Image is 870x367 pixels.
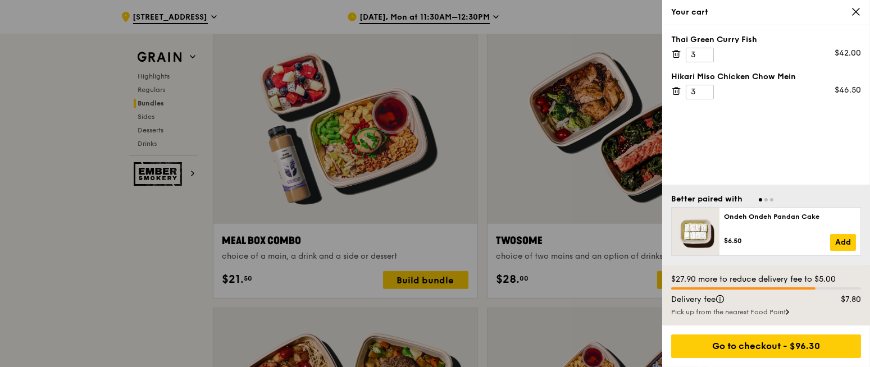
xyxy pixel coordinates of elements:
[671,34,861,45] div: Thai Green Curry Fish
[671,274,861,285] div: $27.90 more to reduce delivery fee to $5.00
[671,308,861,316] div: Pick up from the nearest Food Point
[835,48,861,59] div: $42.00
[835,85,861,96] div: $46.50
[724,236,830,245] div: $6.50
[830,234,856,251] a: Add
[770,198,773,201] span: Go to slide 3
[817,294,868,305] div: $7.80
[759,198,762,201] span: Go to slide 1
[671,7,861,18] div: Your cart
[671,71,861,82] div: Hikari Miso Chicken Chow Mein
[664,294,817,305] div: Delivery fee
[724,212,856,221] div: Ondeh Ondeh Pandan Cake
[671,194,743,205] div: Better paired with
[671,334,861,358] div: Go to checkout - $96.30
[764,198,768,201] span: Go to slide 2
